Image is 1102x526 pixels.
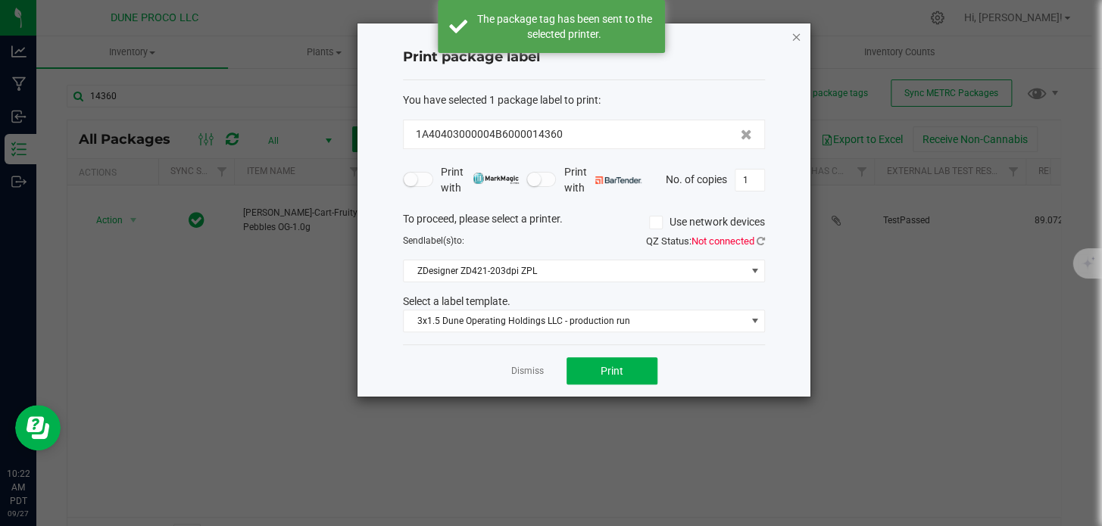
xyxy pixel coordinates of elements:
[567,357,657,384] button: Print
[595,176,642,184] img: bartender.png
[403,48,765,67] h4: Print package label
[15,405,61,450] iframe: Resource center
[403,235,464,246] span: Send to:
[601,365,623,377] span: Print
[476,11,654,42] div: The package tag has been sent to the selected printer.
[403,92,765,108] div: :
[403,94,598,106] span: You have selected 1 package label to print
[423,235,454,246] span: label(s)
[404,260,745,282] span: ZDesigner ZD421-203dpi ZPL
[646,235,765,247] span: QZ Status:
[666,173,727,185] span: No. of copies
[392,211,776,234] div: To proceed, please select a printer.
[691,235,754,247] span: Not connected
[404,310,745,331] span: 3x1.5 Dune Operating Holdings LLC - production run
[473,173,519,184] img: mark_magic_cybra.png
[511,365,544,378] a: Dismiss
[649,214,765,230] label: Use network devices
[563,164,642,196] span: Print with
[441,164,519,196] span: Print with
[416,126,563,142] span: 1A40403000004B6000014360
[392,294,776,310] div: Select a label template.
